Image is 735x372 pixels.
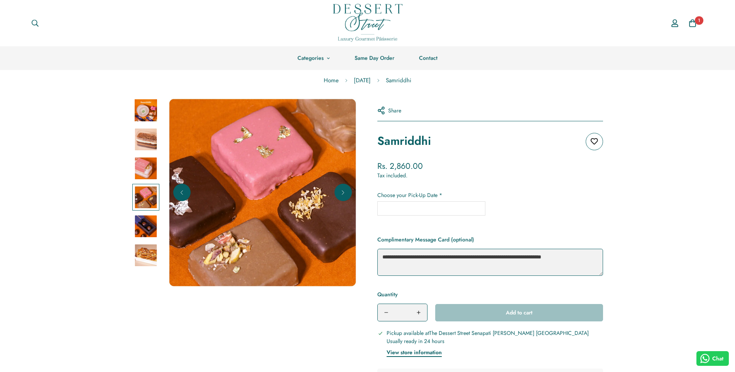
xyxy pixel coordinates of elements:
[407,46,450,70] a: Contact
[387,337,589,345] p: Usually ready in 24 hours
[377,172,603,180] div: Tax included.
[395,304,410,321] input: Product quantity
[586,133,603,150] button: Add to wishlist
[387,348,442,357] button: View store information
[378,304,395,321] button: Decrease quantity of Samriddhi by one
[377,290,427,299] label: Quantity
[377,133,431,149] h1: Samriddhi
[410,304,427,321] button: Increase quantity of Samriddhi by one
[348,70,377,91] a: [DATE]
[666,12,684,34] a: Account
[173,184,191,201] button: Previous
[684,14,701,32] a: 1
[696,351,729,366] button: Chat
[285,46,342,70] a: Categories
[335,184,352,201] button: Next
[342,46,407,70] a: Same Day Order
[429,329,589,337] span: The Dessert Street Senapati [PERSON_NAME] [GEOGRAPHIC_DATA]
[377,160,423,172] span: Rs. 2,860.00
[377,191,603,199] label: Choose your Pick-Up Date *
[388,107,401,115] span: Share
[712,355,723,363] span: Chat
[318,70,345,91] a: Home
[695,16,703,25] span: 1
[25,15,45,32] button: Search
[333,4,402,42] img: Dessert Street
[387,329,589,357] div: Pickup available at
[377,235,474,244] label: Complimentary Message Card (optional)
